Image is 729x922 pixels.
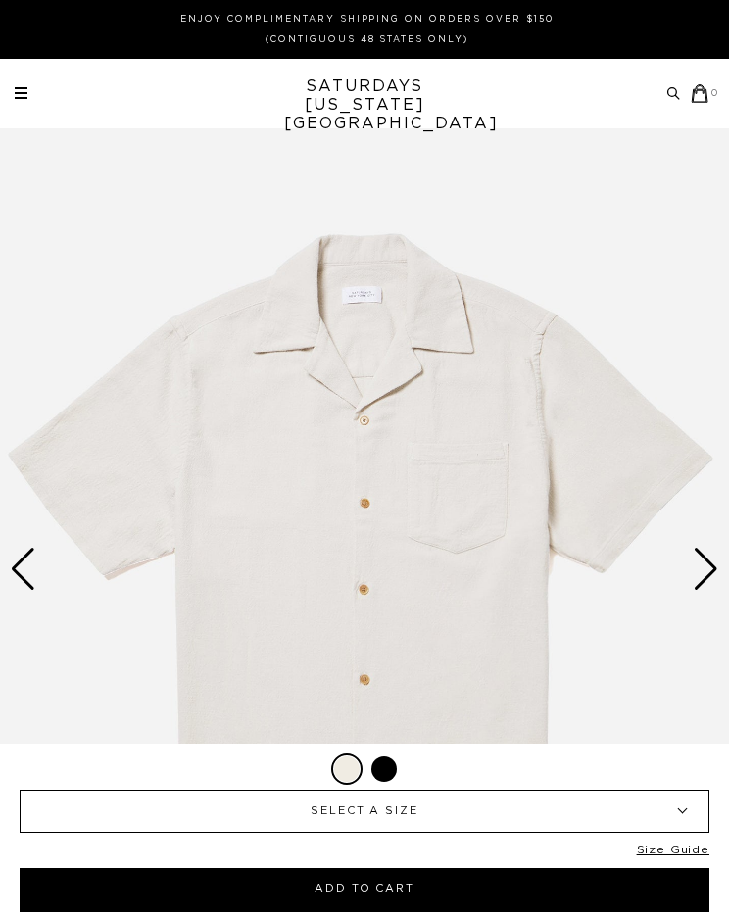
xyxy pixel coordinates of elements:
[10,548,36,591] div: Previous slide
[65,791,664,832] span: SELECT A SIZE
[20,868,709,912] button: Add to Cart
[691,84,719,103] a: 0
[637,843,709,868] a: Size Guide
[23,12,711,26] p: Enjoy Complimentary Shipping on Orders Over $150
[656,791,708,832] b: ▾
[711,89,719,98] small: 0
[284,77,446,133] a: SATURDAYS[US_STATE][GEOGRAPHIC_DATA]
[23,32,711,47] p: (Contiguous 48 States Only)
[693,548,719,591] div: Next slide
